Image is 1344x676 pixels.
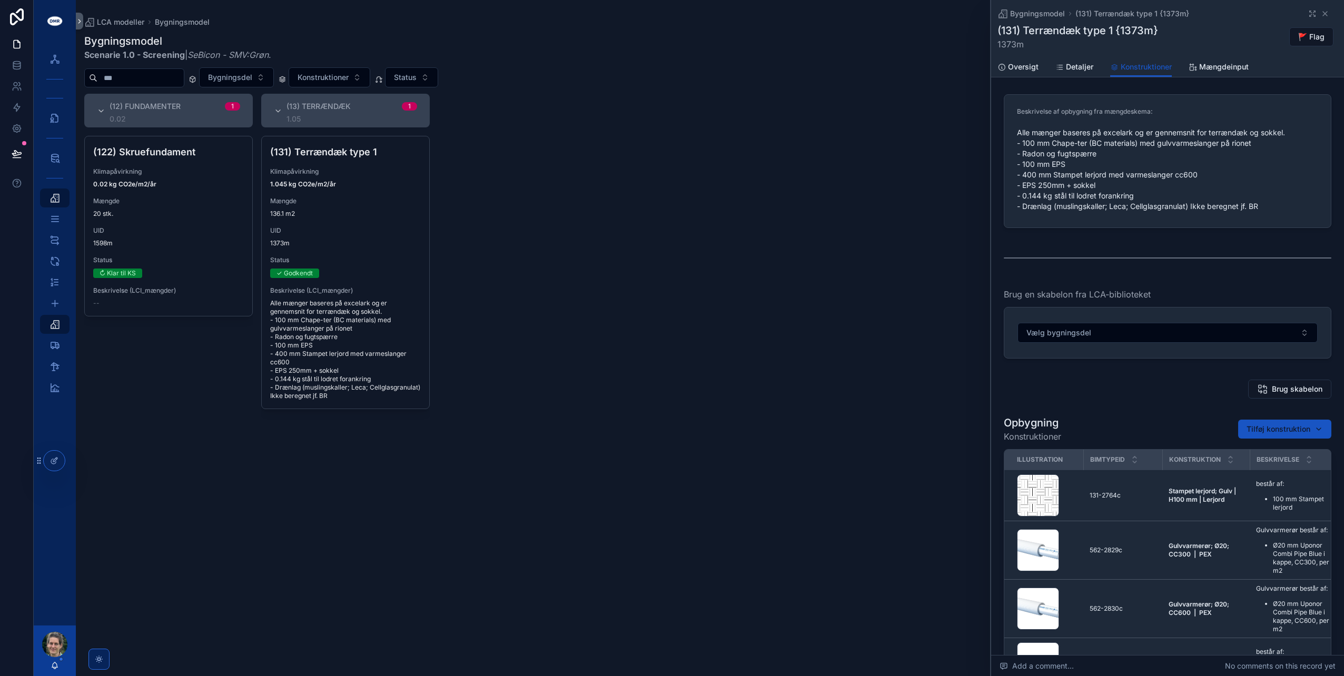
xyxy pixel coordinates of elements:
[93,226,244,235] span: UID
[93,286,244,295] span: Beskrivelse (LCI_mængder)
[270,299,421,400] span: Alle mænger baseres på excelark og er gennemsnit for terrændæk og sokkel. - 100 mm Chape-ter (BC ...
[1017,127,1318,212] span: Alle mænger baseres på excelark og er gennemsnit for terrændæk og sokkel. - 100 mm Chape-ter (BC ...
[286,101,351,112] span: (13) Terrændæk
[997,8,1065,19] a: Bygningsmodel
[1090,455,1125,464] span: BIMTypeID
[93,210,244,218] span: 20 stk.
[997,57,1039,78] a: Oversigt
[270,226,421,235] span: UID
[187,49,269,60] em: SeBicon - SMV:Grøn
[93,167,244,176] span: Klimapåvirkning
[1121,62,1172,72] span: Konstruktioner
[1273,600,1331,633] li: Ø20 mm Uponor Combi Pipe Blue i kappe, CC600, per m2
[270,180,336,188] strong: 1.045 kg CO2e/m2/år
[1248,380,1331,399] button: Brug skabelon
[270,197,421,205] span: Mængde
[1273,495,1331,512] li: 100 mm Stampet lerjord
[93,256,244,264] span: Status
[1110,57,1172,77] a: Konstruktioner
[231,102,234,111] div: 1
[997,23,1158,38] h1: (131) Terrændæk type 1 {1373m}
[1273,541,1331,575] li: Ø20 mm Uponor Combi Pipe Blue i kappe, CC300, per m2
[93,197,244,205] span: Mængde
[199,67,274,87] button: Select Button
[93,145,244,159] h4: (122) Skruefundament
[84,17,144,27] a: LCA modeller
[1000,661,1074,671] span: Add a comment...
[1055,57,1093,78] a: Detaljer
[1289,27,1333,46] button: 🚩 Flag
[270,256,421,264] span: Status
[84,136,253,316] a: (122) SkruefundamentKlimapåvirkning0.02 kg CO2e/m2/årMængde20 stk.UID1598mStatus↻ Klar til KSBesk...
[1090,491,1121,500] span: 131-2764c
[1298,32,1325,42] span: 🚩 Flag
[286,115,417,123] div: 1.05
[1247,424,1310,434] span: Tilføj konstruktion
[1256,479,1331,489] p: består af:
[298,72,349,83] span: Konstruktioner
[270,167,421,176] span: Klimapåvirkning
[997,38,1158,51] span: 1373m
[1017,323,1318,343] button: Select Button
[261,136,430,409] a: (131) Terrændæk type 1Klimapåvirkning1.045 kg CO2e/m2/årMængde136.1 m2UID1373mStatus✓ GodkendtBes...
[1004,288,1151,301] span: Brug en skabelon fra LCA-biblioteket
[93,180,156,188] strong: 0.02 kg CO2e/m2/år
[1066,62,1093,72] span: Detaljer
[1272,384,1322,394] span: Brug skabelon
[1256,525,1331,535] p: Gulvvarmerør består af:
[1189,57,1249,78] a: Mængdeinput
[408,102,411,111] div: 1
[276,269,313,278] div: ✓ Godkendt
[84,48,271,61] span: | .
[1238,420,1331,439] button: Tilføj konstruktion
[1256,647,1331,657] p: består af:
[1090,604,1123,613] span: 562-2830c
[394,72,417,83] span: Status
[1225,661,1336,671] span: No comments on this record yet
[155,17,210,27] a: Bygningsmodel
[270,210,421,218] span: 136.1 m2
[1004,415,1061,430] h1: Opbygning
[1075,8,1189,19] a: (131) Terrændæk type 1 {1373m}
[1008,62,1039,72] span: Oversigt
[1169,542,1231,558] strong: Gulvvarmerør; Ø20; CC300 | PEX
[1169,600,1231,617] strong: Gulvvarmerør; Ø20; CC600 | PEX
[100,269,136,278] div: ↻ Klar til KS
[1026,327,1091,338] span: Vælg bygningsdel
[289,67,370,87] button: Select Button
[385,67,438,87] button: Select Button
[34,42,76,411] div: scrollable content
[1010,8,1065,19] span: Bygningsmodel
[1199,62,1249,72] span: Mængdeinput
[1017,455,1063,464] span: Illustration
[1169,455,1221,464] span: Konstruktion
[270,145,421,159] h4: (131) Terrændæk type 1
[110,115,240,123] div: 0.02
[97,17,144,27] span: LCA modeller
[270,286,421,295] span: Beskrivelse (LCI_mængder)
[270,239,421,247] span: 1373m
[1257,455,1299,464] span: Beskrivelse
[93,239,244,247] span: 1598m
[1256,584,1331,593] p: Gulvvarmerør består af:
[1017,107,1153,115] span: Beskrivelse af opbygning fra mængdeskema:
[1090,546,1122,554] span: 562-2829c
[46,13,63,29] img: App logo
[84,34,271,48] h1: Bygningsmodel
[1169,487,1238,503] strong: Stampet lerjord; Gulv | H100 mm | Lerjord
[93,299,100,307] span: --
[84,49,185,60] strong: Scenarie 1.0 - Screening
[1004,430,1061,443] span: Konstruktioner
[110,101,181,112] span: (12) Fundamenter
[208,72,252,83] span: Bygningsdel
